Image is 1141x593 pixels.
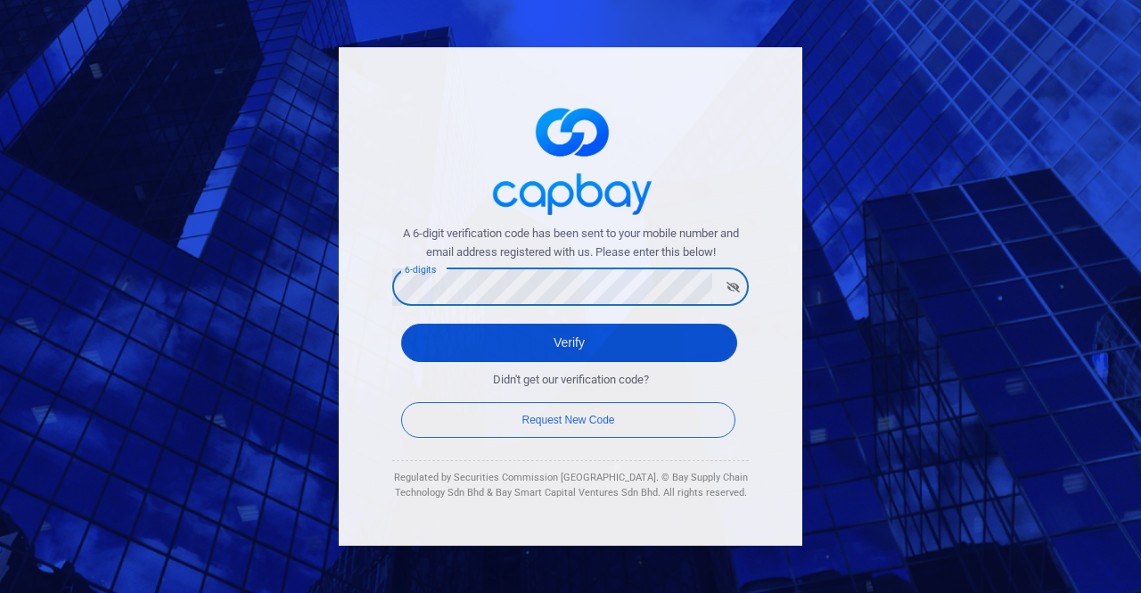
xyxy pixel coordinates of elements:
[401,402,735,438] button: Request New Code
[392,225,749,262] span: A 6-digit verification code has been sent to your mobile number and email address registered with...
[493,371,649,390] span: Didn't get our verification code?
[405,263,436,276] label: 6-digits
[392,470,749,501] div: Regulated by Securities Commission [GEOGRAPHIC_DATA]. © Bay Supply Chain Technology Sdn Bhd & Bay...
[481,92,660,225] img: logo
[401,324,737,362] button: Verify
